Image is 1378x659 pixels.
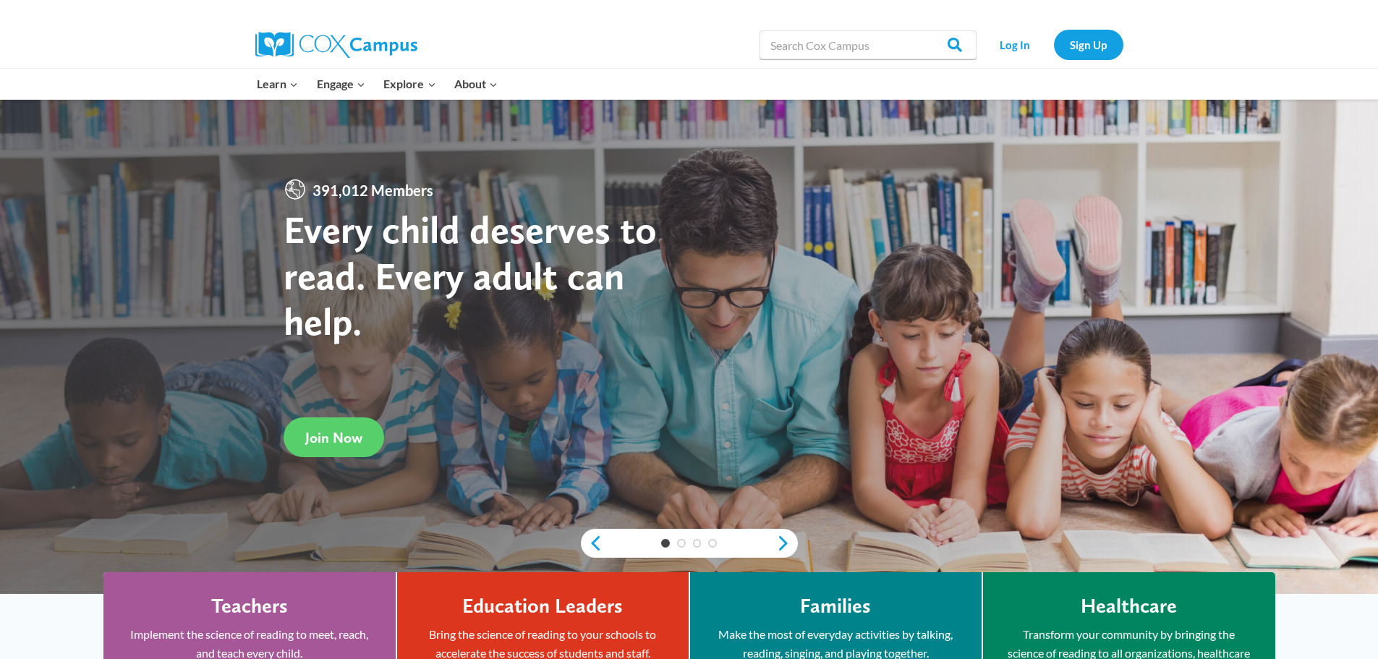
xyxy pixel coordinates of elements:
[255,32,417,58] img: Cox Campus
[984,30,1047,59] a: Log In
[708,539,717,548] a: 4
[677,539,686,548] a: 2
[984,30,1123,59] nav: Secondary Navigation
[317,75,365,93] span: Engage
[462,594,623,618] h4: Education Leaders
[693,539,702,548] a: 3
[1081,594,1177,618] h4: Healthcare
[305,429,362,446] span: Join Now
[776,535,798,552] a: next
[211,594,288,618] h4: Teachers
[284,417,384,457] a: Join Now
[760,30,977,59] input: Search Cox Campus
[284,206,657,344] strong: Every child deserves to read. Every adult can help.
[1054,30,1123,59] a: Sign Up
[307,178,439,201] span: 391,012 Members
[581,529,798,558] div: content slider buttons
[800,594,871,618] h4: Families
[248,69,507,99] nav: Primary Navigation
[383,75,435,93] span: Explore
[257,75,298,93] span: Learn
[581,535,603,552] a: previous
[661,539,670,548] a: 1
[454,75,498,93] span: About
